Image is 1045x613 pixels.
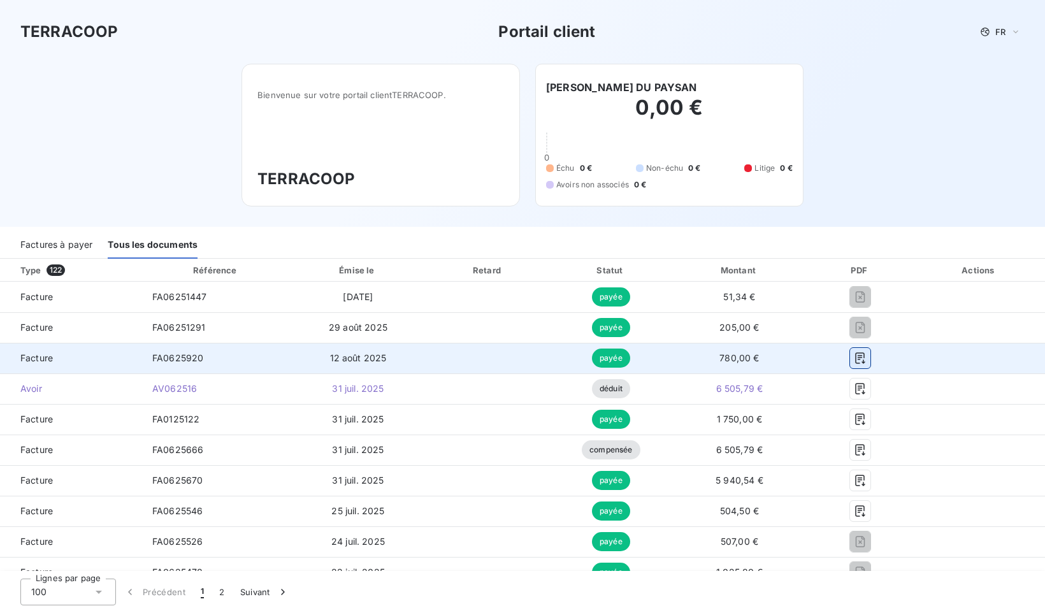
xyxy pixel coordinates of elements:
span: 6 505,79 € [716,444,763,455]
span: FA06251447 [152,291,207,302]
span: AV062516 [152,383,197,394]
span: FA0625670 [152,475,203,486]
span: 22 juil. 2025 [331,566,385,577]
span: payée [592,349,630,368]
span: 1 025,80 € [716,566,763,577]
span: Facture [10,352,132,364]
span: 504,50 € [720,505,759,516]
span: 1 750,00 € [717,414,763,424]
span: 205,00 € [719,322,759,333]
button: Précédent [116,579,193,605]
span: Non-échu [646,162,683,174]
h2: 0,00 € [546,95,793,133]
span: déduit [592,379,630,398]
span: Facture [10,321,132,334]
div: Retard [428,264,547,277]
span: Litige [754,162,775,174]
span: Facture [10,535,132,548]
span: 122 [47,264,65,276]
span: 0 € [580,162,592,174]
span: Facture [10,474,132,487]
span: 0 € [688,162,700,174]
div: PDF [810,264,911,277]
span: 507,00 € [721,536,758,547]
span: 12 août 2025 [330,352,387,363]
span: FA06251291 [152,322,206,333]
span: 0 € [780,162,792,174]
span: Facture [10,413,132,426]
span: 31 juil. 2025 [332,414,384,424]
h6: [PERSON_NAME] DU PAYSAN [546,80,696,95]
span: Échu [556,162,575,174]
span: 31 juil. 2025 [332,444,384,455]
span: Facture [10,444,132,456]
span: payée [592,410,630,429]
span: 31 juil. 2025 [332,475,384,486]
button: Suivant [233,579,297,605]
span: 29 août 2025 [329,322,387,333]
span: 0 € [634,179,646,191]
span: Bienvenue sur votre portail client TERRACOOP . [257,90,504,100]
div: Tous les documents [108,232,198,259]
span: 31 juil. 2025 [332,383,384,394]
span: Avoir [10,382,132,395]
span: 51,34 € [723,291,755,302]
span: payée [592,563,630,582]
span: 25 juil. 2025 [331,505,384,516]
span: payée [592,287,630,306]
span: Facture [10,566,132,579]
span: 5 940,54 € [716,475,763,486]
span: FA0625478 [152,566,203,577]
span: 100 [31,586,47,598]
span: FA0625546 [152,505,203,516]
span: 24 juil. 2025 [331,536,385,547]
span: compensée [582,440,640,459]
span: Facture [10,505,132,517]
div: Factures à payer [20,232,92,259]
div: Actions [916,264,1042,277]
span: 780,00 € [719,352,759,363]
span: FA0625666 [152,444,203,455]
div: Type [13,264,140,277]
span: FA0625920 [152,352,203,363]
button: 2 [212,579,232,605]
div: Montant [674,264,804,277]
h3: TERRACOOP [20,20,118,43]
div: Statut [553,264,670,277]
span: Facture [10,291,132,303]
span: payée [592,532,630,551]
h3: Portail client [498,20,595,43]
span: 6 505,79 € [716,383,763,394]
h3: TERRACOOP [257,168,504,191]
span: 1 [201,586,204,598]
span: FR [995,27,1005,37]
span: [DATE] [343,291,373,302]
span: payée [592,501,630,521]
span: 0 [544,152,549,162]
span: payée [592,318,630,337]
span: Avoirs non associés [556,179,629,191]
span: payée [592,471,630,490]
button: 1 [193,579,212,605]
div: Émise le [293,264,424,277]
div: Référence [193,265,236,275]
span: FA0625526 [152,536,203,547]
span: FA0125122 [152,414,199,424]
